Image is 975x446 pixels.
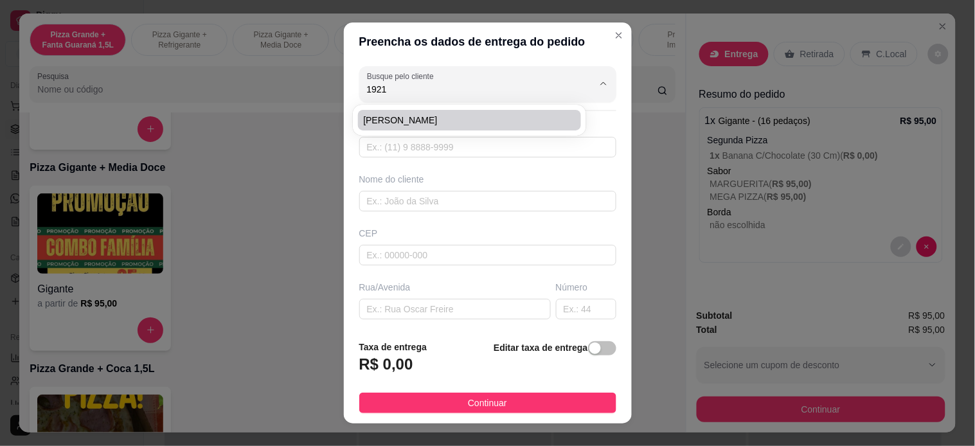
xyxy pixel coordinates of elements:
[359,245,616,265] input: Ex.: 00000-000
[359,191,616,211] input: Ex.: João da Silva
[556,299,616,319] input: Ex.: 44
[593,73,614,94] button: Show suggestions
[344,22,632,61] header: Preencha os dados de entrega do pedido
[355,107,583,133] div: Suggestions
[359,281,551,294] div: Rua/Avenida
[609,25,629,46] button: Close
[556,281,616,294] div: Número
[367,83,573,96] input: Busque pelo cliente
[494,343,587,353] strong: Editar taxa de entrega
[358,110,580,130] ul: Suggestions
[367,71,438,82] label: Busque pelo cliente
[359,299,551,319] input: Ex.: Rua Oscar Freire
[359,354,413,375] h3: R$ 0,00
[359,342,427,352] strong: Taxa de entrega
[359,173,616,186] div: Nome do cliente
[359,227,616,240] div: CEP
[363,114,562,127] span: [PERSON_NAME]
[468,396,507,410] span: Continuar
[359,137,616,157] input: Ex.: (11) 9 8888-9999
